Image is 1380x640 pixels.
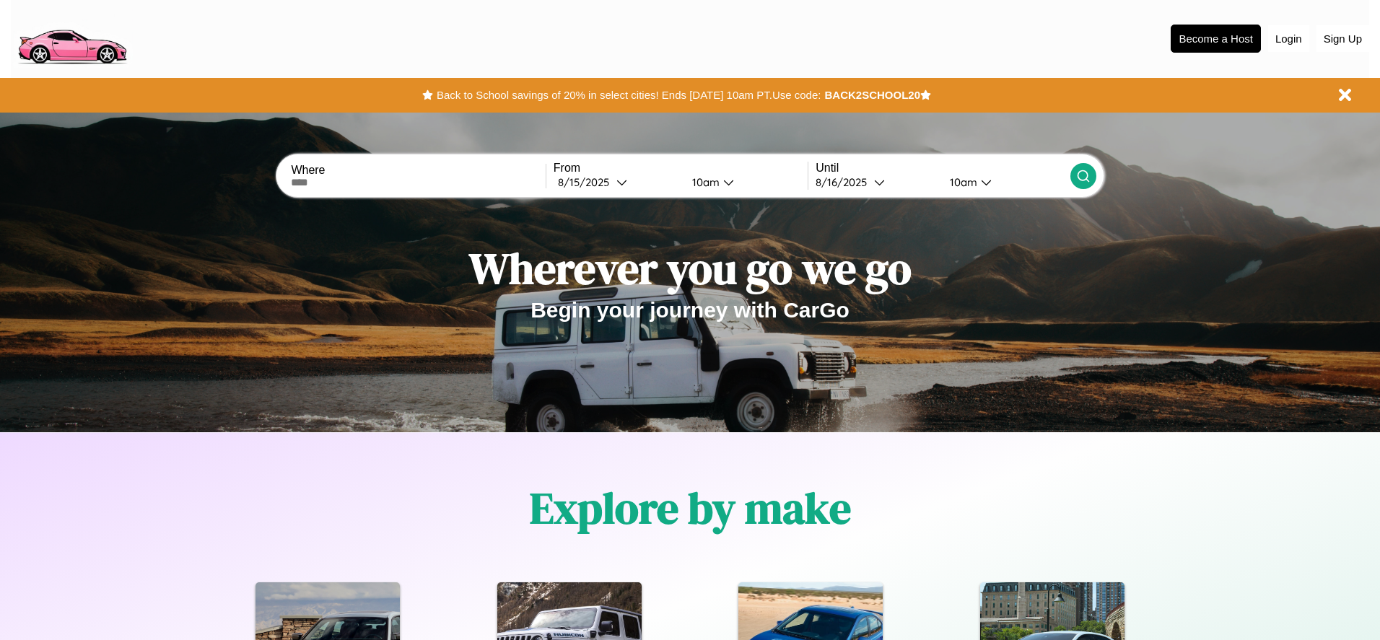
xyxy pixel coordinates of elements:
label: From [554,162,808,175]
div: 8 / 15 / 2025 [558,175,616,189]
div: 10am [685,175,723,189]
button: Back to School savings of 20% in select cities! Ends [DATE] 10am PT.Use code: [433,85,824,105]
img: logo [11,7,133,68]
label: Until [816,162,1070,175]
button: 10am [938,175,1070,190]
b: BACK2SCHOOL20 [824,89,920,101]
div: 8 / 16 / 2025 [816,175,874,189]
button: Sign Up [1316,25,1369,52]
label: Where [291,164,545,177]
button: Login [1268,25,1309,52]
div: 10am [943,175,981,189]
h1: Explore by make [530,478,851,538]
button: 8/15/2025 [554,175,681,190]
button: Become a Host [1171,25,1261,53]
button: 10am [681,175,808,190]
